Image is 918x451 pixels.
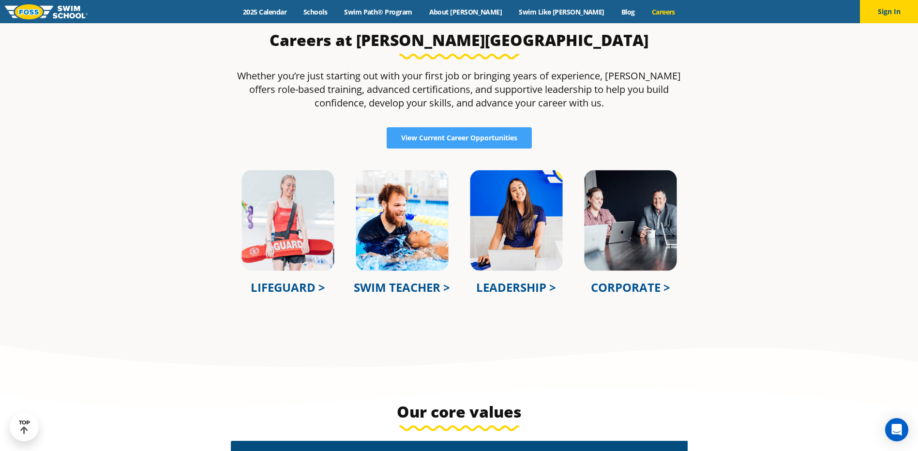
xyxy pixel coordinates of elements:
[251,279,325,295] a: LIFEGUARD >
[885,418,908,441] div: Open Intercom Messenger
[295,7,336,16] a: Schools
[511,7,613,16] a: Swim Like [PERSON_NAME]
[643,7,683,16] a: Careers
[354,279,450,295] a: SWIM TEACHER >
[401,135,517,141] span: View Current Career Opportunities
[231,69,688,110] p: Whether you’re just starting out with your first job or bringing years of experience, [PERSON_NAM...
[231,402,688,421] h3: Our core values
[421,7,511,16] a: About [PERSON_NAME]
[476,279,556,295] a: LEADERSHIP >
[387,127,532,149] a: View Current Career Opportunities
[591,279,670,295] a: CORPORATE >
[336,7,421,16] a: Swim Path® Program
[19,420,30,435] div: TOP
[231,30,688,50] h3: Careers at [PERSON_NAME][GEOGRAPHIC_DATA]
[5,4,88,19] img: FOSS Swim School Logo
[235,7,295,16] a: 2025 Calendar
[613,7,643,16] a: Blog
